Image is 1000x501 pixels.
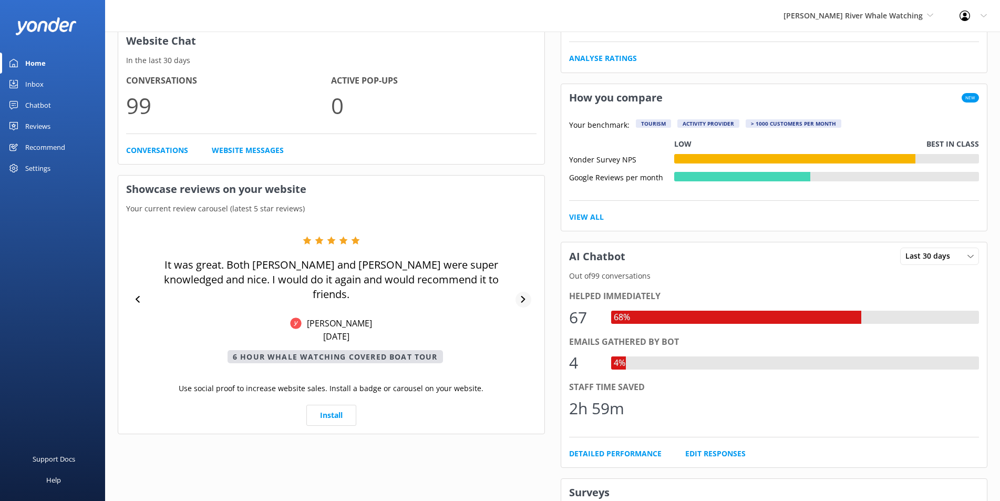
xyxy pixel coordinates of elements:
div: Chatbot [25,95,51,116]
div: Emails gathered by bot [569,335,980,349]
div: Tourism [636,119,671,128]
h4: Active Pop-ups [331,74,536,88]
h4: Conversations [126,74,331,88]
div: Help [46,469,61,490]
div: Helped immediately [569,290,980,303]
div: 68% [611,311,633,324]
div: Inbox [25,74,44,95]
a: Edit Responses [685,448,746,459]
h3: Website Chat [118,27,544,55]
span: New [962,93,979,103]
a: Analyse Ratings [569,53,637,64]
div: Reviews [25,116,50,137]
img: yonder-white-logo.png [16,17,76,35]
p: Use social proof to increase website sales. Install a badge or carousel on your website. [179,383,483,394]
div: Support Docs [33,448,75,469]
a: Detailed Performance [569,448,662,459]
div: 2h 59m [569,396,624,421]
h3: AI Chatbot [561,243,633,270]
p: 0 [331,88,536,123]
p: Low [674,138,692,150]
p: It was great. Both [PERSON_NAME] and [PERSON_NAME] were super knowledged and nice. I would do it ... [147,258,516,302]
p: 6 Hour Whale Watching Covered Boat Tour [228,350,443,363]
div: 4% [611,356,628,370]
h3: How you compare [561,84,671,111]
div: 67 [569,305,601,330]
p: Your benchmark: [569,119,630,132]
div: Yonder Survey NPS [569,154,674,163]
p: In the last 30 days [118,55,544,66]
div: Settings [25,158,50,179]
p: Best in class [926,138,979,150]
div: Google Reviews per month [569,172,674,181]
h3: Showcase reviews on your website [118,176,544,203]
p: Out of 99 conversations [561,270,987,282]
img: Yonder [290,318,302,329]
p: [DATE] [323,331,349,342]
p: [PERSON_NAME] [302,318,372,329]
span: [PERSON_NAME] River Whale Watching [783,11,923,21]
span: Last 30 days [905,250,956,262]
div: Home [25,53,46,74]
p: 99 [126,88,331,123]
a: Website Messages [212,145,284,156]
a: Install [306,405,356,426]
div: Recommend [25,137,65,158]
div: 4 [569,350,601,375]
a: Conversations [126,145,188,156]
p: Your current review carousel (latest 5 star reviews) [118,203,544,214]
div: Activity Provider [677,119,739,128]
a: View All [569,211,604,223]
div: Staff time saved [569,381,980,394]
div: > 1000 customers per month [746,119,841,128]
